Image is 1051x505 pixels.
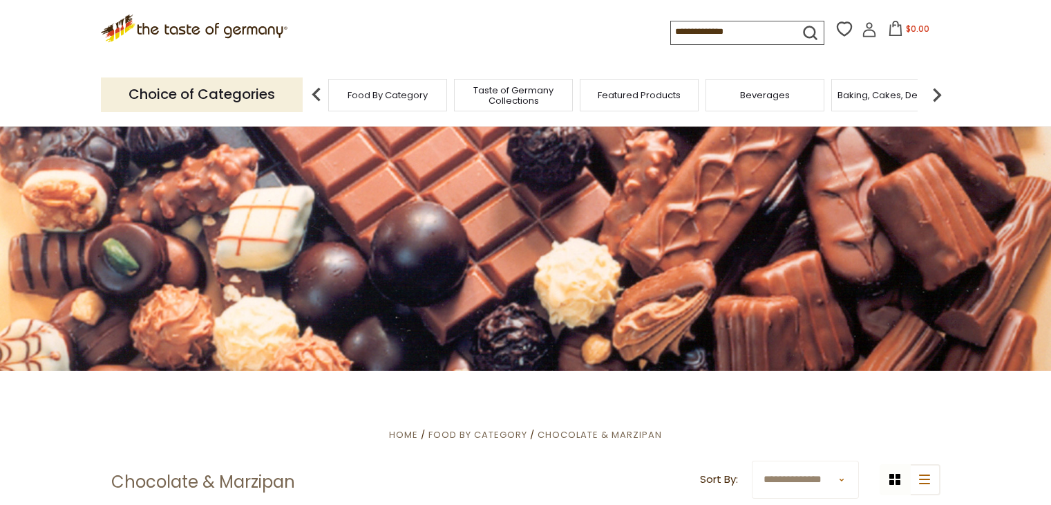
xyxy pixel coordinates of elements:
[598,90,681,100] a: Featured Products
[906,23,929,35] span: $0.00
[880,21,938,42] button: $0.00
[111,472,295,493] h1: Chocolate & Marzipan
[303,81,330,109] img: previous arrow
[740,90,790,100] a: Beverages
[348,90,428,100] a: Food By Category
[700,471,738,488] label: Sort By:
[837,90,945,100] a: Baking, Cakes, Desserts
[458,85,569,106] a: Taste of Germany Collections
[389,428,418,441] a: Home
[538,428,662,441] a: Chocolate & Marzipan
[428,428,527,441] a: Food By Category
[101,77,303,111] p: Choice of Categories
[923,81,951,109] img: next arrow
